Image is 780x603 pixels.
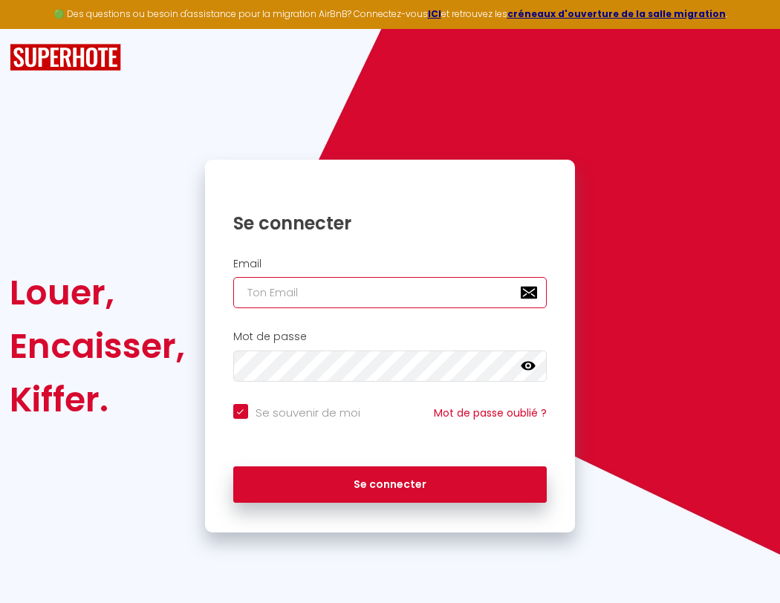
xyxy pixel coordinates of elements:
[233,258,547,270] h2: Email
[233,330,547,343] h2: Mot de passe
[233,212,547,235] h1: Se connecter
[10,373,185,426] div: Kiffer.
[10,44,121,71] img: SuperHote logo
[428,7,441,20] a: ICI
[12,6,56,50] button: Ouvrir le widget de chat LiveChat
[10,266,185,319] div: Louer,
[233,277,547,308] input: Ton Email
[434,405,547,420] a: Mot de passe oublié ?
[10,319,185,373] div: Encaisser,
[507,7,726,20] a: créneaux d'ouverture de la salle migration
[233,466,547,503] button: Se connecter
